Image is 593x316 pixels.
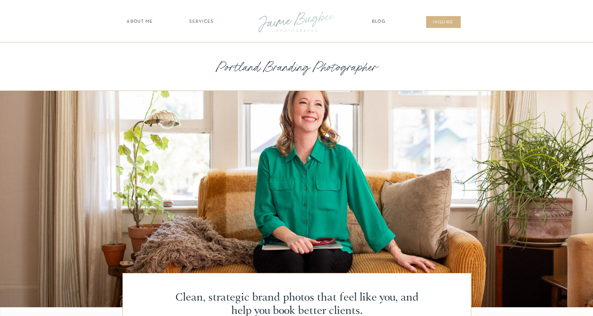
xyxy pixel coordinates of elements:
[182,19,221,26] a: SERVICES
[370,19,388,26] a: Blog
[429,19,458,26] a: inqUIre
[211,59,382,74] h1: Portland Branding Photographer
[125,19,155,26] a: about ME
